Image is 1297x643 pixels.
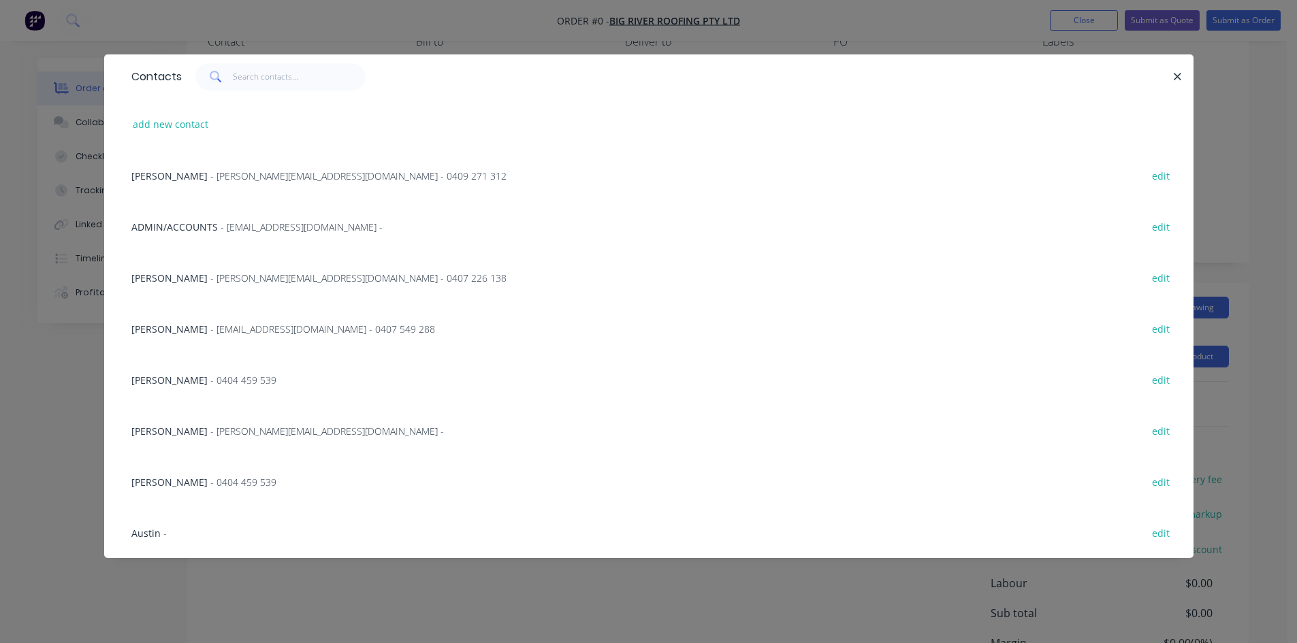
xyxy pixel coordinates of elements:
button: edit [1145,472,1177,491]
span: - [EMAIL_ADDRESS][DOMAIN_NAME] - [221,220,383,233]
button: edit [1145,166,1177,184]
span: [PERSON_NAME] [131,271,208,284]
span: ADMIN/ACCOUNTS [131,220,218,233]
span: - [PERSON_NAME][EMAIL_ADDRESS][DOMAIN_NAME] - [210,425,444,438]
button: edit [1145,523,1177,542]
button: edit [1145,319,1177,337]
button: add new contact [126,115,216,133]
span: [PERSON_NAME] [131,425,208,438]
button: edit [1145,370,1177,389]
span: [PERSON_NAME] [131,169,208,182]
span: - [PERSON_NAME][EMAIL_ADDRESS][DOMAIN_NAME] - 0407 226 138 [210,271,507,284]
button: edit [1145,217,1177,235]
span: [PERSON_NAME] [131,323,208,335]
button: edit [1145,421,1177,440]
span: - [163,527,167,540]
input: Search contacts... [233,63,366,90]
span: - 0404 459 539 [210,476,276,489]
span: - [EMAIL_ADDRESS][DOMAIN_NAME] - 0407 549 288 [210,323,435,335]
span: [PERSON_NAME] [131,374,208,386]
button: edit [1145,268,1177,286]
span: - 0404 459 539 [210,374,276,386]
span: Austin [131,527,161,540]
span: - [PERSON_NAME][EMAIL_ADDRESS][DOMAIN_NAME] - 0409 271 312 [210,169,507,182]
span: [PERSON_NAME] [131,476,208,489]
div: Contacts [125,55,182,99]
